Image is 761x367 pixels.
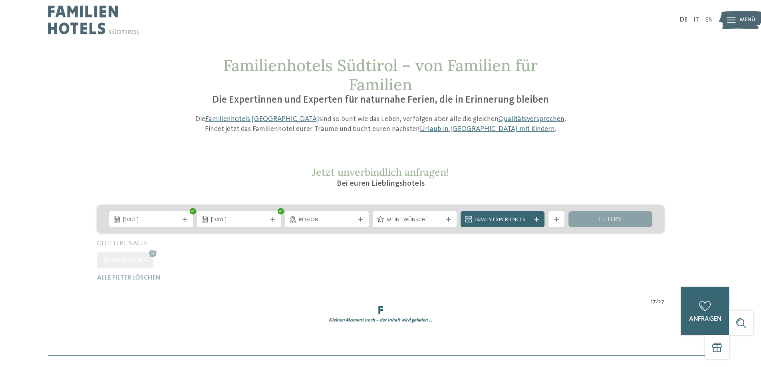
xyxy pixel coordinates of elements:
div: Kleinen Moment noch – der Inhalt wird geladen … [91,317,670,324]
span: 17 [651,298,656,306]
span: [DATE] [123,216,179,224]
span: Meine Wünsche [387,216,443,224]
p: Die sind so bunt wie das Leben, verfolgen aber alle die gleichen . Findet jetzt das Familienhotel... [191,114,570,134]
span: 27 [658,298,664,306]
a: anfragen [681,287,729,335]
span: Family Experiences [475,216,531,224]
span: Jetzt unverbindlich anfragen! [312,166,449,179]
a: Qualitätsversprechen [499,115,564,123]
span: Region [299,216,355,224]
span: Die Expertinnen und Experten für naturnahe Ferien, die in Erinnerung bleiben [212,95,549,105]
span: Menü [740,16,755,24]
span: [DATE] [211,216,267,224]
a: Familienhotels [GEOGRAPHIC_DATA] [205,115,319,123]
a: IT [693,17,699,23]
span: anfragen [689,316,721,322]
span: Familienhotels Südtirol – von Familien für Familien [223,55,538,95]
span: / [656,298,658,306]
a: DE [680,17,687,23]
span: Bei euren Lieblingshotels [337,180,425,188]
a: EN [705,17,713,23]
a: Urlaub in [GEOGRAPHIC_DATA] mit Kindern [420,125,555,133]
